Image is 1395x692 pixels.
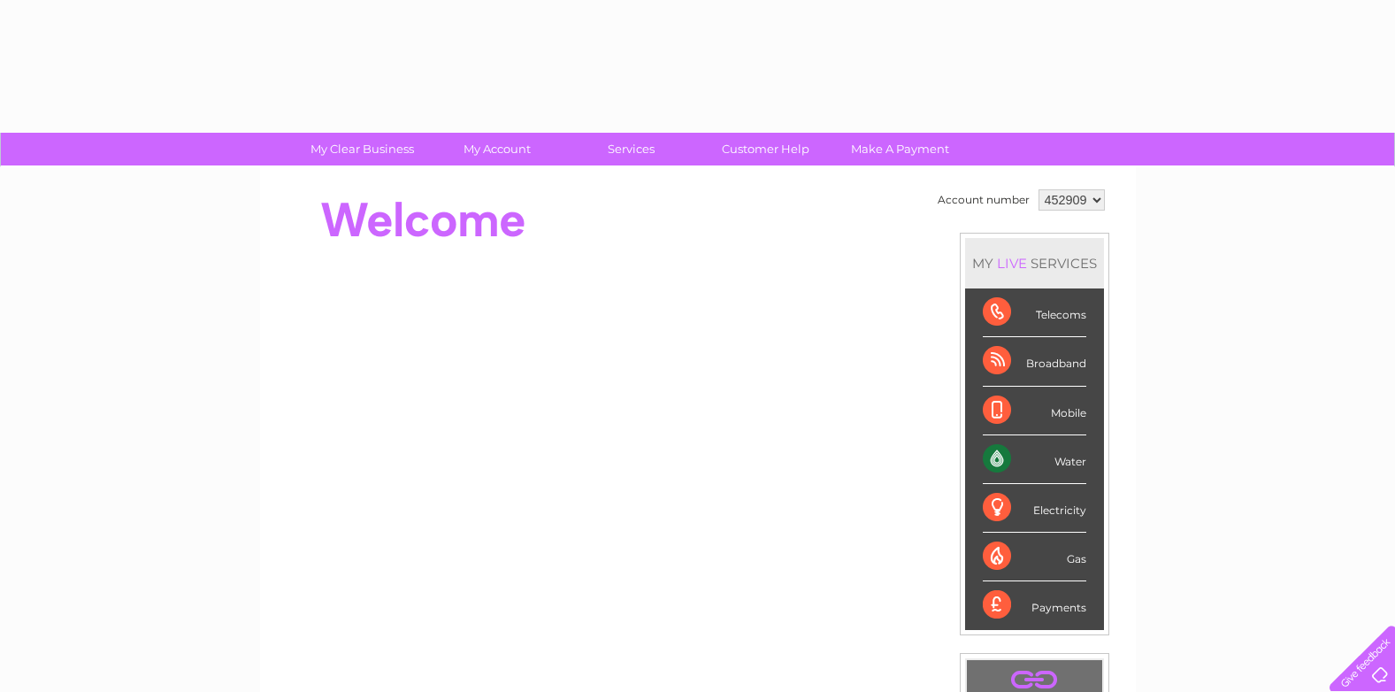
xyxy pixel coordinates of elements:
[933,185,1034,215] td: Account number
[983,337,1086,386] div: Broadband
[983,288,1086,337] div: Telecoms
[983,484,1086,533] div: Electricity
[827,133,973,165] a: Make A Payment
[693,133,839,165] a: Customer Help
[993,255,1031,272] div: LIVE
[289,133,435,165] a: My Clear Business
[424,133,570,165] a: My Account
[983,435,1086,484] div: Water
[983,533,1086,581] div: Gas
[983,581,1086,629] div: Payments
[558,133,704,165] a: Services
[983,387,1086,435] div: Mobile
[965,238,1104,288] div: MY SERVICES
